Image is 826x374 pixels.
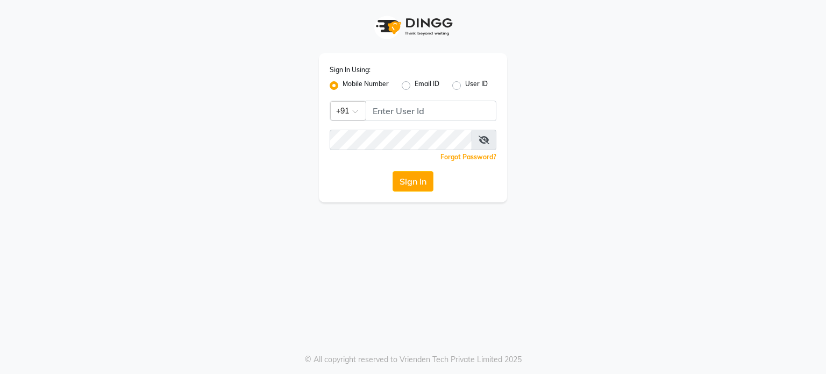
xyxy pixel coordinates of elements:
img: logo1.svg [370,11,456,43]
a: Forgot Password? [440,153,496,161]
button: Sign In [393,171,433,192]
label: Sign In Using: [330,65,371,75]
input: Username [330,130,472,150]
label: User ID [465,79,488,92]
label: Email ID [415,79,439,92]
label: Mobile Number [343,79,389,92]
input: Username [366,101,496,121]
